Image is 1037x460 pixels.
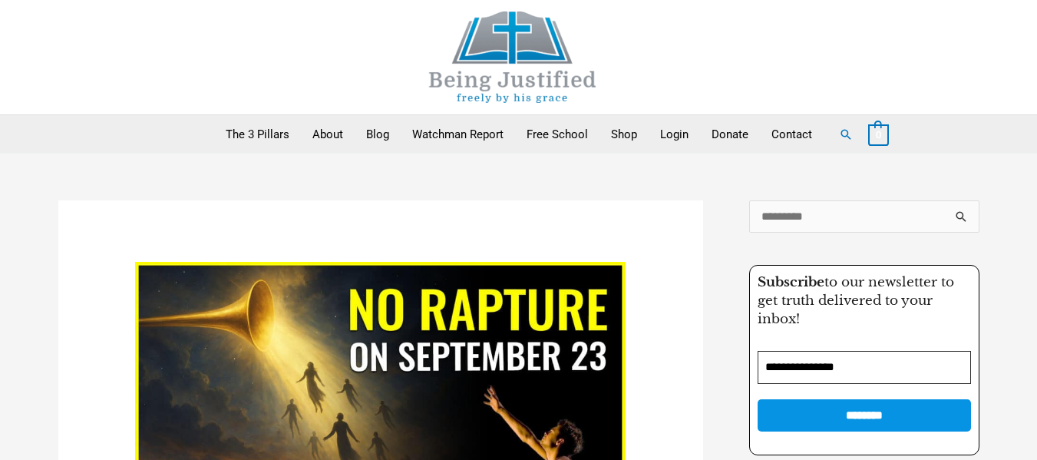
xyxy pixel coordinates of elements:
[398,12,628,103] img: Being Justified
[760,115,824,154] a: Contact
[839,127,853,141] a: Search button
[301,115,355,154] a: About
[700,115,760,154] a: Donate
[876,129,881,141] span: 0
[758,274,824,290] strong: Subscribe
[758,274,954,327] span: to our newsletter to get truth delivered to your inbox!
[214,115,301,154] a: The 3 Pillars
[515,115,599,154] a: Free School
[401,115,515,154] a: Watchman Report
[355,115,401,154] a: Blog
[214,115,824,154] nav: Primary Site Navigation
[649,115,700,154] a: Login
[868,127,889,141] a: View Shopping Cart, empty
[758,351,971,384] input: Email Address *
[599,115,649,154] a: Shop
